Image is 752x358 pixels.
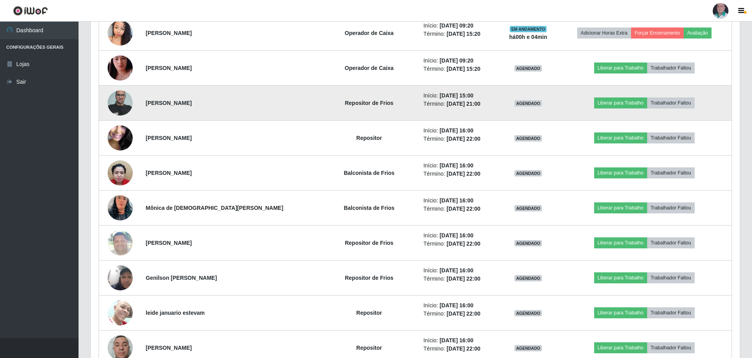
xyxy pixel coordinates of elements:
[514,205,542,211] span: AGENDADO
[345,65,394,71] strong: Operador de Caixa
[647,167,695,178] button: Trabalhador Faltou
[423,22,495,30] li: Início:
[146,65,192,71] strong: [PERSON_NAME]
[146,100,192,106] strong: [PERSON_NAME]
[344,170,394,176] strong: Balconista de Frios
[446,310,480,317] time: [DATE] 22:00
[146,205,283,211] strong: Mônica de [DEMOGRAPHIC_DATA][PERSON_NAME]
[423,301,495,310] li: Início:
[146,30,192,36] strong: [PERSON_NAME]
[647,342,695,353] button: Trabalhador Faltou
[423,162,495,170] li: Início:
[514,345,542,351] span: AGENDADO
[509,34,547,40] strong: há 00 h e 04 min
[108,255,133,300] img: 1759198636369.jpeg
[446,275,480,282] time: [DATE] 22:00
[439,232,473,239] time: [DATE] 16:00
[446,136,480,142] time: [DATE] 22:00
[439,22,473,29] time: [DATE] 09:20
[146,170,192,176] strong: [PERSON_NAME]
[108,185,133,230] img: 1754502554745.jpeg
[423,345,495,353] li: Término:
[439,57,473,64] time: [DATE] 09:20
[439,267,473,274] time: [DATE] 16:00
[146,135,192,141] strong: [PERSON_NAME]
[514,65,542,72] span: AGENDADO
[439,162,473,169] time: [DATE] 16:00
[514,170,542,176] span: AGENDADO
[647,132,695,143] button: Trabalhador Faltou
[423,231,495,240] li: Início:
[446,31,480,37] time: [DATE] 15:20
[510,26,547,32] span: EM ANDAMENTO
[446,206,480,212] time: [DATE] 22:00
[577,28,631,39] button: Adicionar Horas Extra
[356,135,382,141] strong: Repositor
[356,310,382,316] strong: Repositor
[514,135,542,141] span: AGENDADO
[423,205,495,213] li: Término:
[594,272,647,283] button: Liberar para Trabalho
[13,6,48,16] img: CoreUI Logo
[344,205,394,211] strong: Balconista de Frios
[108,296,133,329] img: 1755915941473.jpeg
[146,345,192,351] strong: [PERSON_NAME]
[108,110,133,166] img: 1746055016214.jpeg
[514,100,542,106] span: AGENDADO
[446,101,480,107] time: [DATE] 21:00
[647,237,695,248] button: Trabalhador Faltou
[423,240,495,248] li: Término:
[594,342,647,353] button: Liberar para Trabalho
[423,65,495,73] li: Término:
[423,275,495,283] li: Término:
[647,202,695,213] button: Trabalhador Faltou
[146,240,192,246] strong: [PERSON_NAME]
[423,57,495,65] li: Início:
[439,92,473,99] time: [DATE] 15:00
[108,226,133,259] img: 1697490161329.jpeg
[446,171,480,177] time: [DATE] 22:00
[108,86,133,119] img: 1655148070426.jpeg
[146,275,217,281] strong: Genilson [PERSON_NAME]
[514,240,542,246] span: AGENDADO
[423,310,495,318] li: Término:
[423,135,495,143] li: Término:
[647,97,695,108] button: Trabalhador Faltou
[439,197,473,204] time: [DATE] 16:00
[345,240,393,246] strong: Repositor de Frios
[345,30,394,36] strong: Operador de Caixa
[423,336,495,345] li: Início:
[423,92,495,100] li: Início:
[594,202,647,213] button: Liberar para Trabalho
[684,28,712,39] button: Avaliação
[108,156,133,189] img: 1745419906674.jpeg
[594,62,647,73] button: Liberar para Trabalho
[446,241,480,247] time: [DATE] 22:00
[423,266,495,275] li: Início:
[647,62,695,73] button: Trabalhador Faltou
[108,46,133,90] img: 1754840116013.jpeg
[439,337,473,343] time: [DATE] 16:00
[108,16,133,50] img: 1735257237444.jpeg
[514,310,542,316] span: AGENDADO
[423,170,495,178] li: Término:
[594,97,647,108] button: Liberar para Trabalho
[423,196,495,205] li: Início:
[594,132,647,143] button: Liberar para Trabalho
[446,345,480,352] time: [DATE] 22:00
[631,28,684,39] button: Forçar Encerramento
[439,302,473,308] time: [DATE] 16:00
[594,167,647,178] button: Liberar para Trabalho
[594,307,647,318] button: Liberar para Trabalho
[647,272,695,283] button: Trabalhador Faltou
[594,237,647,248] button: Liberar para Trabalho
[345,275,393,281] strong: Repositor de Frios
[146,310,205,316] strong: leide januario estevam
[439,127,473,134] time: [DATE] 16:00
[647,307,695,318] button: Trabalhador Faltou
[345,100,393,106] strong: Repositor de Frios
[514,275,542,281] span: AGENDADO
[423,100,495,108] li: Término:
[356,345,382,351] strong: Repositor
[423,30,495,38] li: Término:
